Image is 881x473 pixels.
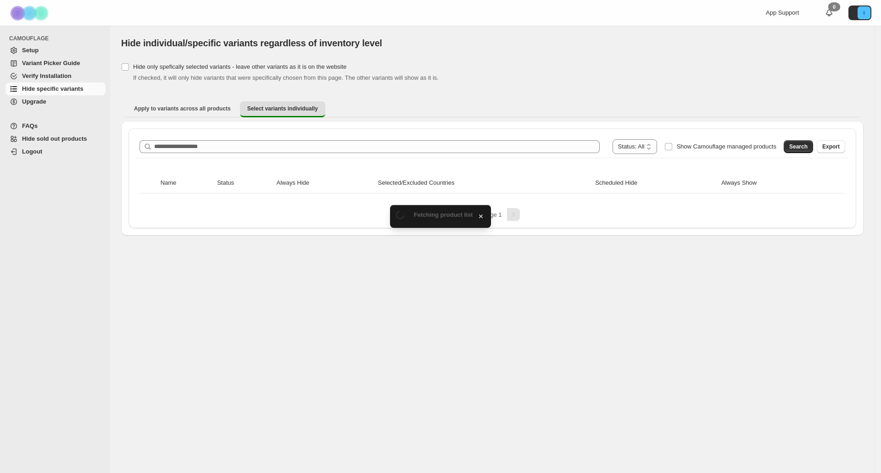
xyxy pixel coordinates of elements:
th: Always Show [719,173,827,193]
th: Name [158,173,215,193]
nav: Pagination [136,208,849,221]
span: Hide sold out products [22,135,87,142]
button: Apply to variants across all products [127,101,238,116]
th: Always Hide [274,173,375,193]
a: Logout [6,145,106,158]
span: App Support [766,9,799,16]
span: Variant Picker Guide [22,60,80,66]
th: Scheduled Hide [592,173,719,193]
text: I [863,10,864,16]
th: Status [214,173,273,193]
span: Page 1 [483,211,502,218]
button: Select variants individually [240,101,325,117]
a: FAQs [6,120,106,132]
span: CAMOUFLAGE [9,35,106,42]
span: Export [822,143,840,150]
a: 0 [825,8,834,17]
div: Select variants individually [121,121,864,236]
button: Avatar with initials I [848,5,871,20]
span: Setup [22,47,39,54]
a: Upgrade [6,95,106,108]
span: Show Camouflage managed products [676,143,776,150]
span: FAQs [22,122,38,129]
a: Verify Installation [6,70,106,82]
button: Search [784,140,813,153]
a: Setup [6,44,106,57]
button: Export [817,140,845,153]
span: If checked, it will only hide variants that were specifically chosen from this page. The other va... [133,74,439,81]
span: Select variants individually [247,105,318,112]
span: Verify Installation [22,72,72,79]
a: Variant Picker Guide [6,57,106,70]
div: 0 [828,2,840,11]
span: Fetching product list [414,211,473,218]
img: Camouflage [7,0,53,26]
span: Apply to variants across all products [134,105,231,112]
span: Logout [22,148,42,155]
span: Hide only spefically selected variants - leave other variants as it is on the website [133,63,346,70]
span: Upgrade [22,98,46,105]
th: Selected/Excluded Countries [375,173,593,193]
span: Hide individual/specific variants regardless of inventory level [121,38,382,48]
a: Hide specific variants [6,82,106,95]
span: Avatar with initials I [858,6,870,19]
span: Hide specific variants [22,85,84,92]
span: Search [789,143,808,150]
a: Hide sold out products [6,132,106,145]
